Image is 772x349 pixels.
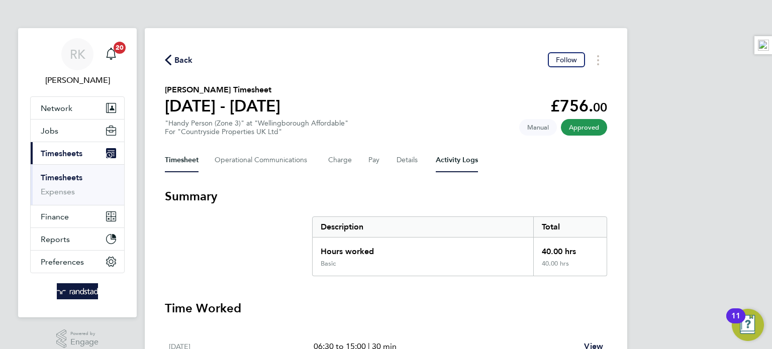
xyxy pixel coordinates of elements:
[561,119,607,136] span: This timesheet has been approved.
[56,329,99,348] a: Powered byEngage
[313,238,533,260] div: Hours worked
[550,96,607,115] app-decimal: £756.
[593,100,607,114] span: 00
[31,251,124,273] button: Preferences
[165,96,280,116] h1: [DATE] - [DATE]
[70,338,99,346] span: Engage
[165,300,607,316] h3: Time Worked
[556,55,577,64] span: Follow
[313,217,533,237] div: Description
[165,119,348,136] div: "Handy Person (Zone 3)" at "Wellingborough Affordable"
[397,148,420,172] button: Details
[368,148,380,172] button: Pay
[41,187,75,196] a: Expenses
[31,120,124,142] button: Jobs
[165,54,193,66] button: Back
[18,28,137,317] nav: Main navigation
[31,205,124,227] button: Finance
[165,128,348,136] div: For "Countryside Properties UK Ltd"
[174,54,193,66] span: Back
[31,97,124,119] button: Network
[533,260,607,276] div: 40.00 hrs
[31,142,124,164] button: Timesheets
[41,126,58,136] span: Jobs
[312,216,607,276] div: Summary
[41,212,69,221] span: Finance
[732,309,764,341] button: Open Resource Center, 11 new notifications
[41,257,84,267] span: Preferences
[30,283,125,299] a: Go to home page
[436,148,478,172] button: Activity Logs
[41,173,82,182] a: Timesheets
[215,148,312,172] button: Operational Communications
[548,52,585,67] button: Follow
[31,228,124,250] button: Reports
[533,217,607,237] div: Total
[519,119,557,136] span: This timesheet was manually created.
[70,48,85,61] span: RK
[101,38,121,70] a: 20
[41,149,82,158] span: Timesheets
[533,238,607,260] div: 40.00 hrs
[731,316,740,329] div: 11
[328,148,352,172] button: Charge
[41,103,72,113] span: Network
[57,283,99,299] img: randstad-logo-retina.png
[30,74,125,86] span: Russell Kerley
[321,260,336,268] div: Basic
[31,164,124,205] div: Timesheets
[589,52,607,68] button: Timesheets Menu
[70,329,99,338] span: Powered by
[165,148,199,172] button: Timesheet
[165,188,607,204] h3: Summary
[30,38,125,86] a: RK[PERSON_NAME]
[114,42,126,54] span: 20
[41,235,70,244] span: Reports
[165,84,280,96] h2: [PERSON_NAME] Timesheet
